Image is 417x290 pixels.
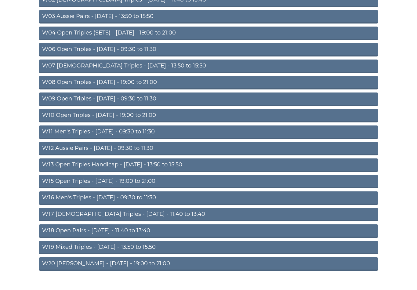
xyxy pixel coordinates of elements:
a: W19 Mixed Triples - [DATE] - 13:50 to 15:50 [39,241,378,254]
a: W16 Men's Triples - [DATE] - 09:30 to 11:30 [39,191,378,205]
a: W13 Open Triples Handicap - [DATE] - 13:50 to 15:50 [39,158,378,172]
a: W11 Men's Triples - [DATE] - 09:30 to 11:30 [39,125,378,139]
a: W20 [PERSON_NAME] - [DATE] - 19:00 to 21:00 [39,257,378,271]
a: W17 [DEMOGRAPHIC_DATA] Triples - [DATE] - 11:40 to 13:40 [39,208,378,221]
a: W03 Aussie Pairs - [DATE] - 13:50 to 15:50 [39,10,378,24]
a: W08 Open Triples - [DATE] - 19:00 to 21:00 [39,76,378,89]
a: W06 Open Triples - [DATE] - 09:30 to 11:30 [39,43,378,56]
a: W18 Open Pairs - [DATE] - 11:40 to 13:40 [39,224,378,238]
a: W09 Open Triples - [DATE] - 09:30 to 11:30 [39,92,378,106]
a: W10 Open Triples - [DATE] - 19:00 to 21:00 [39,109,378,122]
a: W15 Open Triples - [DATE] - 19:00 to 21:00 [39,175,378,188]
a: W04 Open Triples (SETS) - [DATE] - 19:00 to 21:00 [39,27,378,40]
a: W12 Aussie Pairs - [DATE] - 09:30 to 11:30 [39,142,378,155]
a: W07 [DEMOGRAPHIC_DATA] Triples - [DATE] - 13:50 to 15:50 [39,60,378,73]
